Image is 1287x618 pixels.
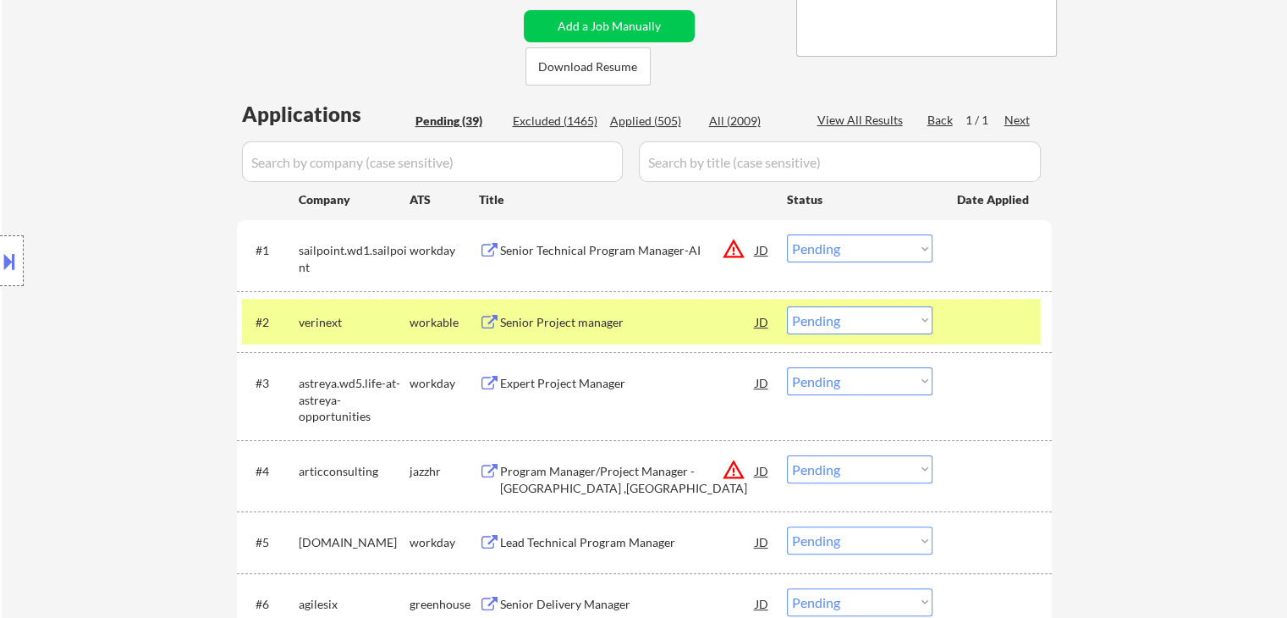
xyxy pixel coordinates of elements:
div: workable [410,314,479,331]
div: Excluded (1465) [513,113,597,130]
div: #6 [256,596,285,613]
div: sailpoint.wd1.sailpoint [299,242,410,275]
button: warning_amber [722,237,745,261]
div: workday [410,242,479,259]
div: Senior Delivery Manager [500,596,756,613]
div: Senior Project manager [500,314,756,331]
div: jazzhr [410,463,479,480]
div: greenhouse [410,596,479,613]
div: astreya.wd5.life-at-astreya-opportunities [299,375,410,425]
button: Download Resume [525,47,651,86]
div: Expert Project Manager [500,375,756,392]
div: Senior Technical Program Manager-AI [500,242,756,259]
div: [DOMAIN_NAME] [299,534,410,551]
div: Company [299,191,410,208]
div: Program Manager/Project Manager - [GEOGRAPHIC_DATA] ,[GEOGRAPHIC_DATA] [500,463,756,496]
div: Lead Technical Program Manager [500,534,756,551]
div: JD [754,306,771,337]
div: 1 / 1 [965,112,1004,129]
div: Next [1004,112,1031,129]
div: JD [754,455,771,486]
button: warning_amber [722,458,745,482]
input: Search by company (case sensitive) [242,141,623,182]
button: Add a Job Manually [524,10,695,42]
div: JD [754,527,771,557]
div: JD [754,367,771,398]
div: #5 [256,534,285,551]
div: All (2009) [709,113,794,130]
div: verinext [299,314,410,331]
div: Status [787,184,932,214]
div: Title [479,191,771,208]
div: workday [410,534,479,551]
div: agilesix [299,596,410,613]
div: workday [410,375,479,392]
div: #4 [256,463,285,480]
div: Pending (39) [415,113,500,130]
div: Applications [242,104,410,124]
div: articconsulting [299,463,410,480]
div: View All Results [817,112,908,129]
div: Date Applied [957,191,1031,208]
input: Search by title (case sensitive) [639,141,1041,182]
div: ATS [410,191,479,208]
div: Back [927,112,954,129]
div: Applied (505) [610,113,695,130]
div: JD [754,235,771,265]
